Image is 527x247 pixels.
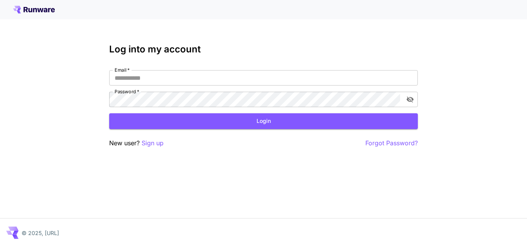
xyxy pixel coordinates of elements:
[365,138,418,148] button: Forgot Password?
[115,88,139,95] label: Password
[142,138,164,148] button: Sign up
[109,44,418,55] h3: Log into my account
[22,229,59,237] p: © 2025, [URL]
[115,67,130,73] label: Email
[403,92,417,106] button: toggle password visibility
[109,138,164,148] p: New user?
[109,113,418,129] button: Login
